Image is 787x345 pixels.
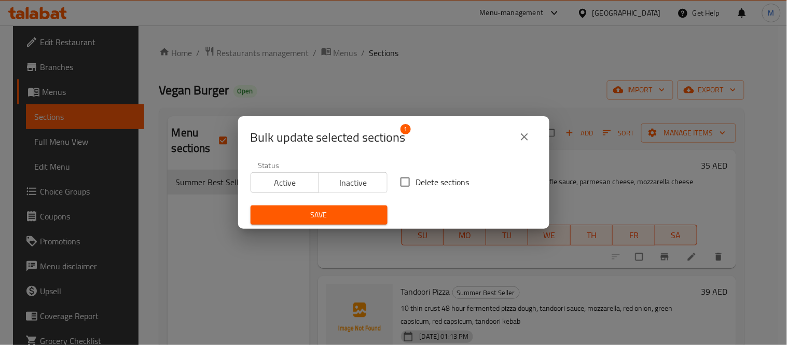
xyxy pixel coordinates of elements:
span: Selected section count [251,129,406,146]
button: Save [251,205,388,225]
span: Save [259,209,379,222]
button: close [512,125,537,149]
button: Inactive [319,172,388,193]
span: Delete sections [416,176,470,188]
button: Active [251,172,320,193]
span: Active [255,175,315,190]
span: Inactive [323,175,383,190]
span: 1 [401,124,411,134]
